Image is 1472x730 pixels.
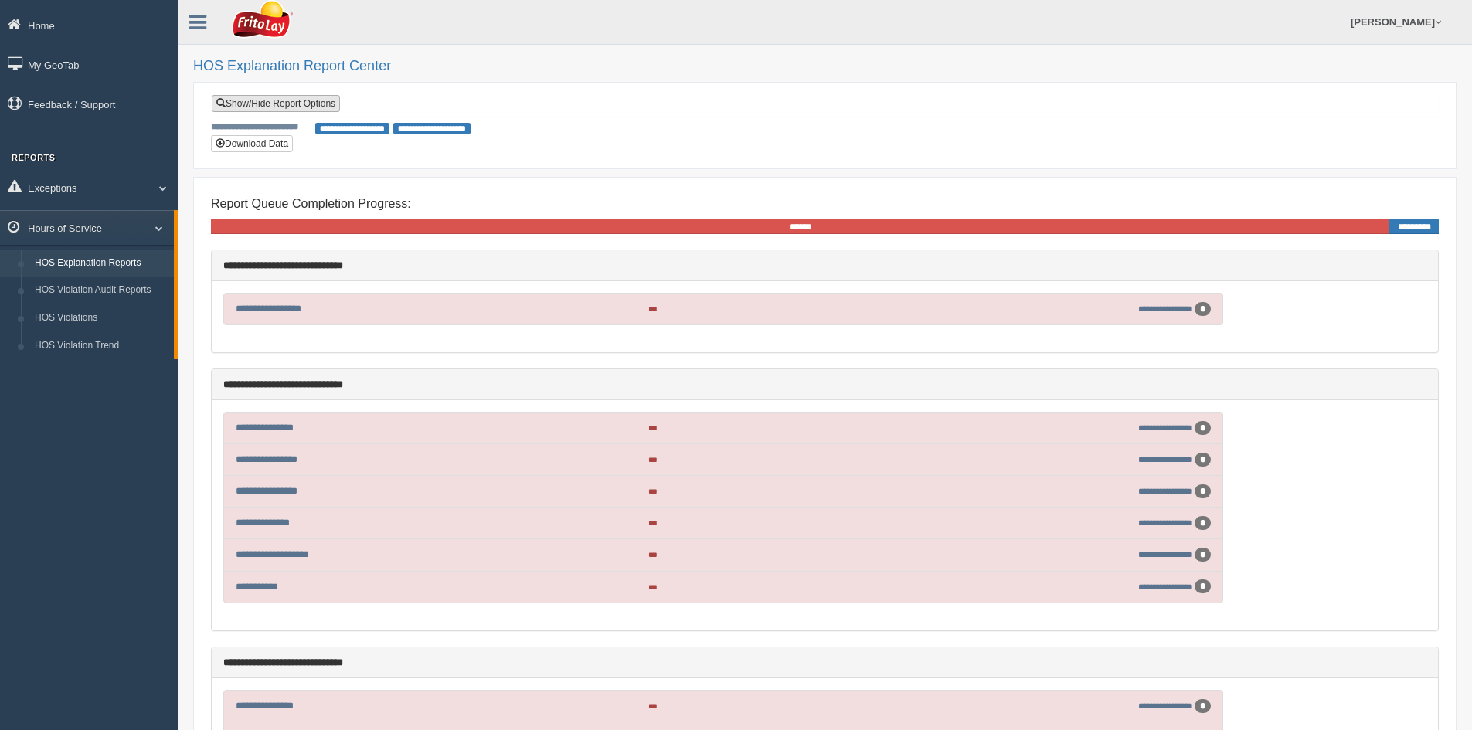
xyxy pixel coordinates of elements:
a: Show/Hide Report Options [212,95,340,112]
h4: Report Queue Completion Progress: [211,197,1439,211]
a: HOS Explanation Reports [28,250,174,277]
button: Download Data [211,135,293,152]
a: HOS Violation Audit Reports [28,277,174,304]
a: HOS Violations [28,304,174,332]
h2: HOS Explanation Report Center [193,59,1457,74]
a: HOS Violation Trend [28,332,174,360]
